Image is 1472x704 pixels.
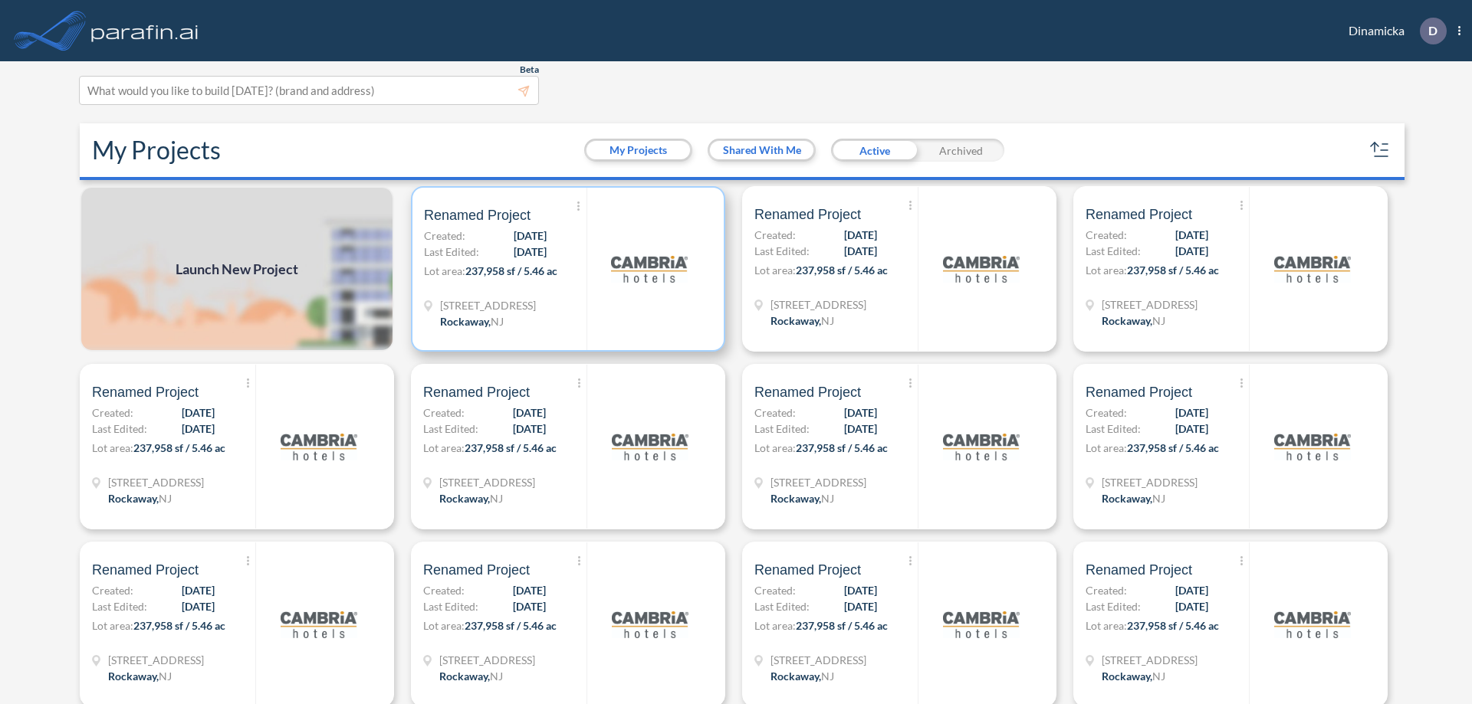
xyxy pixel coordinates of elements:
[770,652,866,668] span: 321 Mt Hope Ave
[770,296,866,313] span: 321 Mt Hope Ave
[1086,383,1192,401] span: Renamed Project
[1175,582,1208,598] span: [DATE]
[844,582,877,598] span: [DATE]
[1102,296,1198,313] span: 321 Mt Hope Ave
[1086,205,1192,224] span: Renamed Project
[1086,227,1127,243] span: Created:
[182,598,215,614] span: [DATE]
[1127,441,1219,454] span: 237,958 sf / 5.46 ac
[754,561,861,579] span: Renamed Project
[513,598,546,614] span: [DATE]
[423,421,478,437] span: Last Edited:
[796,441,888,454] span: 237,958 sf / 5.46 ac
[1175,243,1208,259] span: [DATE]
[1127,619,1219,632] span: 237,958 sf / 5.46 ac
[1086,243,1141,259] span: Last Edited:
[439,668,503,684] div: Rockaway, NJ
[88,15,202,46] img: logo
[424,228,465,244] span: Created:
[424,264,465,277] span: Lot area:
[821,314,834,327] span: NJ
[1152,670,1165,683] span: NJ
[754,243,810,259] span: Last Edited:
[108,490,172,506] div: Rockaway, NJ
[108,670,159,683] span: Rockaway ,
[1086,441,1127,454] span: Lot area:
[439,670,490,683] span: Rockaway ,
[465,264,557,277] span: 237,958 sf / 5.46 ac
[1175,598,1208,614] span: [DATE]
[423,619,465,632] span: Lot area:
[754,404,796,421] span: Created:
[514,244,547,260] span: [DATE]
[108,668,172,684] div: Rockaway, NJ
[754,227,796,243] span: Created:
[1086,264,1127,277] span: Lot area:
[1428,24,1437,38] p: D
[423,598,478,614] span: Last Edited:
[92,582,133,598] span: Created:
[844,598,877,614] span: [DATE]
[1127,264,1219,277] span: 237,958 sf / 5.46 ac
[514,228,547,244] span: [DATE]
[1175,404,1208,421] span: [DATE]
[92,598,147,614] span: Last Edited:
[133,619,225,632] span: 237,958 sf / 5.46 ac
[770,314,821,327] span: Rockaway ,
[1086,404,1127,421] span: Created:
[943,231,1020,307] img: logo
[754,205,861,224] span: Renamed Project
[439,652,535,668] span: 321 Mt Hope Ave
[770,668,834,684] div: Rockaway, NJ
[92,561,199,579] span: Renamed Project
[796,619,888,632] span: 237,958 sf / 5.46 ac
[1368,138,1392,162] button: sort
[80,186,394,352] img: add
[770,490,834,506] div: Rockaway, NJ
[440,315,491,328] span: Rockaway ,
[491,315,504,328] span: NJ
[1152,492,1165,505] span: NJ
[1102,670,1152,683] span: Rockaway ,
[1102,492,1152,505] span: Rockaway ,
[770,474,866,490] span: 321 Mt Hope Ave
[1102,314,1152,327] span: Rockaway ,
[831,139,918,162] div: Active
[918,139,1004,162] div: Archived
[423,383,530,401] span: Renamed Project
[943,408,1020,485] img: logo
[513,404,546,421] span: [DATE]
[586,141,690,159] button: My Projects
[1175,227,1208,243] span: [DATE]
[490,670,503,683] span: NJ
[1102,652,1198,668] span: 321 Mt Hope Ave
[844,404,877,421] span: [DATE]
[159,670,172,683] span: NJ
[1274,408,1351,485] img: logo
[1086,582,1127,598] span: Created:
[80,186,394,352] a: Launch New Project
[513,582,546,598] span: [DATE]
[423,441,465,454] span: Lot area:
[796,264,888,277] span: 237,958 sf / 5.46 ac
[92,441,133,454] span: Lot area:
[92,383,199,401] span: Renamed Project
[1102,474,1198,490] span: 321 Mt Hope Ave
[439,490,503,506] div: Rockaway, NJ
[440,297,536,313] span: 321 Mt Hope Ave
[423,582,465,598] span: Created:
[281,408,357,485] img: logo
[182,582,215,598] span: [DATE]
[612,586,688,663] img: logo
[844,227,877,243] span: [DATE]
[1086,421,1141,437] span: Last Edited:
[490,492,503,505] span: NJ
[754,441,796,454] span: Lot area:
[710,141,813,159] button: Shared With Me
[423,404,465,421] span: Created:
[1274,231,1351,307] img: logo
[465,619,557,632] span: 237,958 sf / 5.46 ac
[176,259,298,280] span: Launch New Project
[108,492,159,505] span: Rockaway ,
[754,582,796,598] span: Created:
